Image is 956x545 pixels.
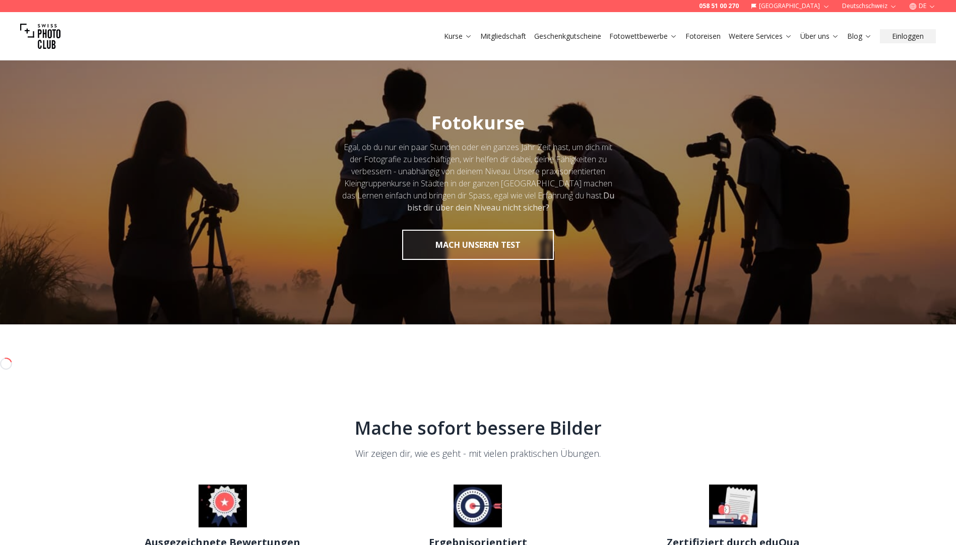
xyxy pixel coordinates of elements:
img: Zertifiziert durch eduQua [709,485,757,527]
button: Blog [843,29,876,43]
a: Weitere Services [729,31,792,41]
div: Egal, ob du nur ein paar Stunden oder ein ganzes Jahr Zeit hast, um dich mit der Fotografie zu be... [341,141,615,214]
a: Über uns [800,31,839,41]
button: MACH UNSEREN TEST [402,230,554,260]
span: Wir zeigen dir, wie es geht - mit vielen praktischen Übungen. [355,447,601,459]
a: Blog [847,31,872,41]
button: Fotoreisen [681,29,725,43]
a: Fotoreisen [685,31,721,41]
button: Geschenkgutscheine [530,29,605,43]
button: Mitgliedschaft [476,29,530,43]
a: 058 51 00 270 [699,2,739,10]
span: Fotokurse [431,110,525,135]
button: Kurse [440,29,476,43]
button: Weitere Services [725,29,796,43]
img: Ergebnisorientiert [454,485,502,527]
a: Mitgliedschaft [480,31,526,41]
a: Geschenkgutscheine [534,31,601,41]
img: Ausgezeichnete Bewertungen [199,485,247,527]
button: Über uns [796,29,843,43]
button: Fotowettbewerbe [605,29,681,43]
a: Kurse [444,31,472,41]
button: Einloggen [880,29,936,43]
img: Swiss photo club [20,16,60,56]
a: Fotowettbewerbe [609,31,677,41]
h2: Mache sofort bessere Bilder [107,418,849,438]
